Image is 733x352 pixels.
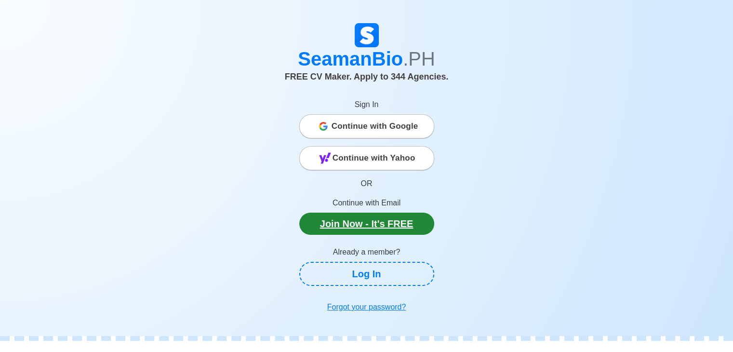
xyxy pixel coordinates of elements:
h1: SeamanBio [99,47,634,70]
button: Continue with Yahoo [299,146,434,170]
img: Logo [355,23,379,47]
span: FREE CV Maker. Apply to 344 Agencies. [285,72,449,81]
a: Join Now - It's FREE [299,213,434,235]
span: Continue with Google [332,117,418,136]
span: Continue with Yahoo [333,149,415,168]
button: Continue with Google [299,114,434,138]
a: Log In [299,262,434,286]
a: Forgot your password? [299,298,434,317]
span: .PH [403,48,435,69]
p: Sign In [299,99,434,110]
u: Forgot your password? [327,303,406,311]
p: OR [299,178,434,190]
p: Already a member? [299,246,434,258]
p: Continue with Email [299,197,434,209]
